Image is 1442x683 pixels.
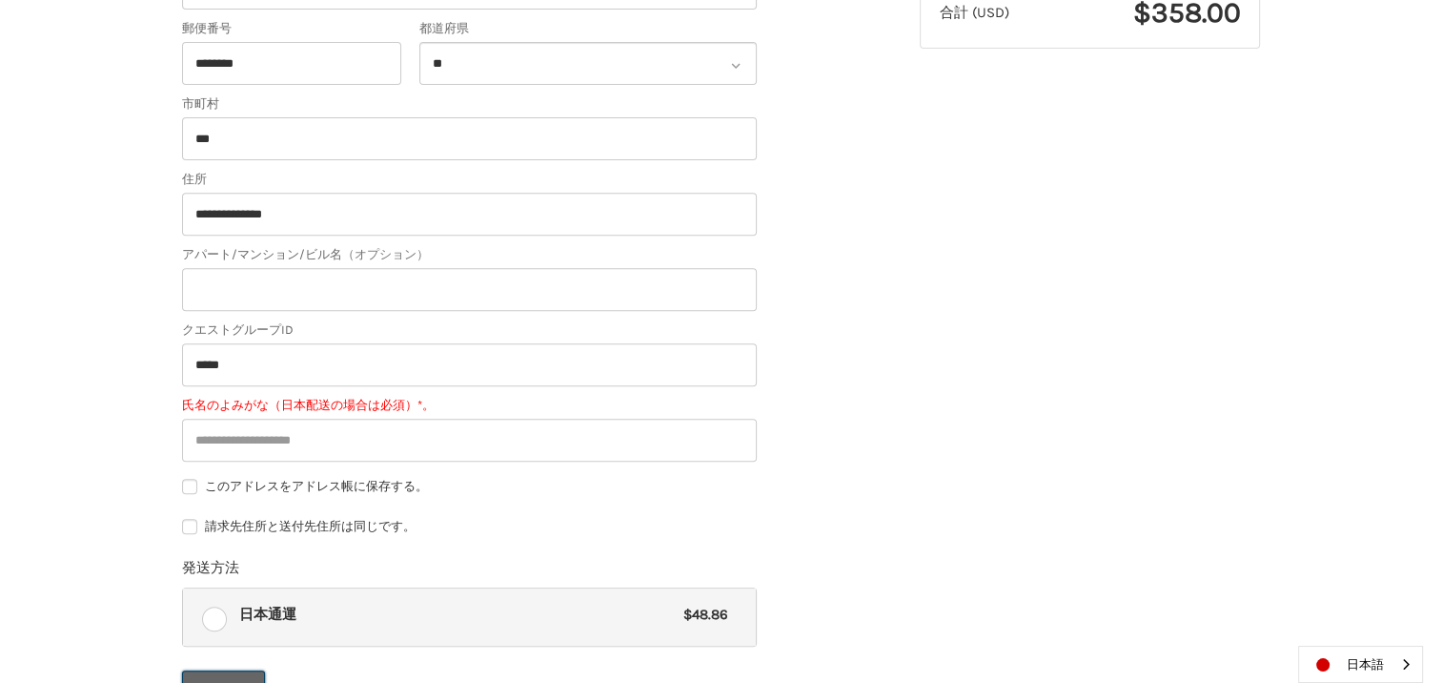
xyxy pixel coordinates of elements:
label: 都道府県 [419,19,757,38]
label: このアドレスをアドレス帳に保存する。 [182,479,757,494]
span: $48.86 [674,604,728,626]
legend: 発送方法 [182,557,239,588]
label: 請求先住所と送付先住所は同じです。 [182,519,757,534]
label: 氏名のよみがな（日本配送の場合は必須）*。 [182,396,757,415]
a: 日本語 [1299,647,1422,682]
aside: Language selected: 日本語 [1298,646,1423,683]
label: クエストグループID [182,321,757,340]
div: Language [1298,646,1423,683]
label: 市町村 [182,94,757,114]
span: 日本通運 [239,604,675,626]
label: アパート/マンション/ビル名 [182,245,757,264]
span: 合計 (USD) [940,4,1009,21]
label: 住所 [182,170,757,189]
small: （オプション） [342,247,429,261]
label: 郵便番号 [182,19,401,38]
